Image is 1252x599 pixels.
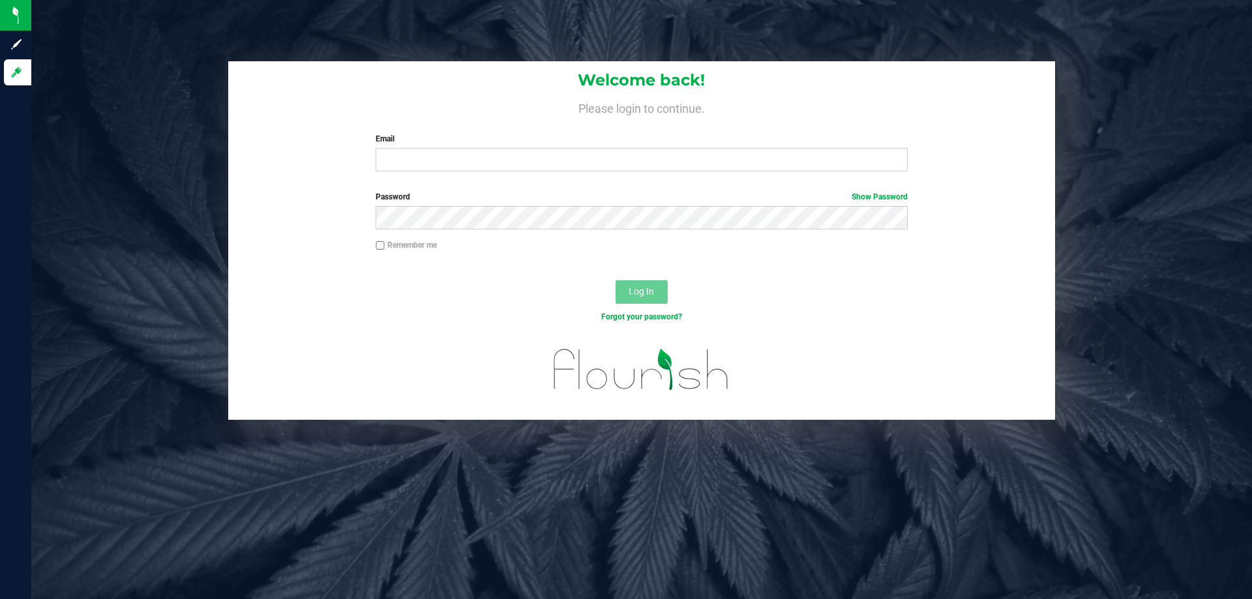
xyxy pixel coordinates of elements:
[10,38,23,51] inline-svg: Sign up
[376,239,437,251] label: Remember me
[228,99,1055,115] h4: Please login to continue.
[376,192,410,201] span: Password
[228,72,1055,89] h1: Welcome back!
[852,192,908,201] a: Show Password
[601,312,682,321] a: Forgot your password?
[376,241,385,250] input: Remember me
[538,336,745,403] img: flourish_logo.svg
[10,66,23,79] inline-svg: Log in
[616,280,668,304] button: Log In
[629,286,654,297] span: Log In
[376,133,907,145] label: Email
